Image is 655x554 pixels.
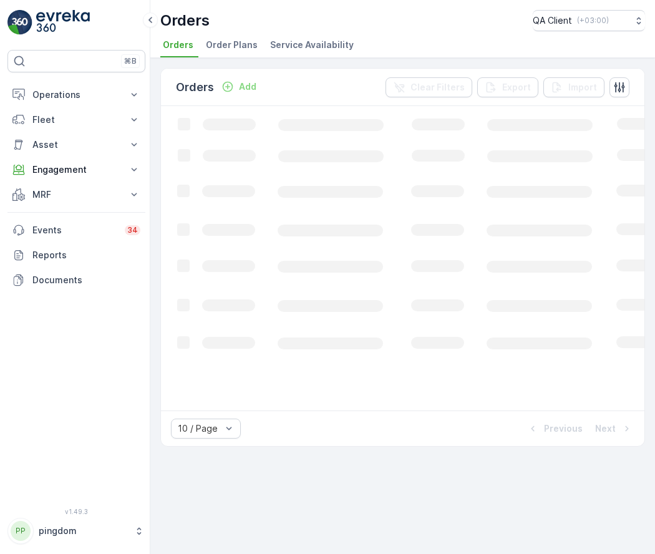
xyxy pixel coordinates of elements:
[32,224,117,236] p: Events
[216,79,261,94] button: Add
[36,10,90,35] img: logo_light-DOdMpM7g.png
[163,39,193,51] span: Orders
[32,89,120,101] p: Operations
[7,82,145,107] button: Operations
[39,525,128,537] p: pingdom
[533,10,645,31] button: QA Client(+03:00)
[568,81,597,94] p: Import
[7,157,145,182] button: Engagement
[386,77,472,97] button: Clear Filters
[32,274,140,286] p: Documents
[7,10,32,35] img: logo
[7,182,145,207] button: MRF
[32,138,120,151] p: Asset
[239,80,256,93] p: Add
[577,16,609,26] p: ( +03:00 )
[32,188,120,201] p: MRF
[525,421,584,436] button: Previous
[7,107,145,132] button: Fleet
[595,422,616,435] p: Next
[270,39,354,51] span: Service Availability
[533,14,572,27] p: QA Client
[7,218,145,243] a: Events34
[127,225,138,235] p: 34
[32,249,140,261] p: Reports
[32,114,120,126] p: Fleet
[544,422,583,435] p: Previous
[477,77,538,97] button: Export
[7,132,145,157] button: Asset
[124,56,137,66] p: ⌘B
[7,508,145,515] span: v 1.49.3
[11,521,31,541] div: PP
[206,39,258,51] span: Order Plans
[160,11,210,31] p: Orders
[502,81,531,94] p: Export
[7,268,145,293] a: Documents
[7,518,145,544] button: PPpingdom
[594,421,634,436] button: Next
[410,81,465,94] p: Clear Filters
[176,79,214,96] p: Orders
[32,163,120,176] p: Engagement
[543,77,604,97] button: Import
[7,243,145,268] a: Reports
